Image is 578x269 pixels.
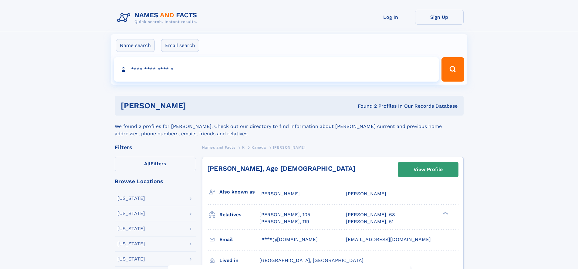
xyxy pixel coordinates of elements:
[259,211,310,218] a: [PERSON_NAME], 105
[117,257,145,261] div: [US_STATE]
[346,211,395,218] a: [PERSON_NAME], 68
[115,116,464,137] div: We found 2 profiles for [PERSON_NAME]. Check out our directory to find information about [PERSON_...
[116,39,155,52] label: Name search
[259,218,309,225] a: [PERSON_NAME], 119
[219,255,259,266] h3: Lived in
[441,57,464,82] button: Search Button
[121,102,272,109] h1: [PERSON_NAME]
[207,165,355,172] a: [PERSON_NAME], Age [DEMOGRAPHIC_DATA]
[259,191,300,197] span: [PERSON_NAME]
[219,187,259,197] h3: Also known as
[161,39,199,52] label: Email search
[144,161,150,166] span: All
[115,179,196,184] div: Browse Locations
[117,226,145,231] div: [US_STATE]
[117,211,145,216] div: [US_STATE]
[259,257,363,263] span: [GEOGRAPHIC_DATA], [GEOGRAPHIC_DATA]
[346,237,431,242] span: [EMAIL_ADDRESS][DOMAIN_NAME]
[242,143,245,151] a: K
[441,211,448,215] div: ❯
[219,210,259,220] h3: Relatives
[252,143,266,151] a: Kaneda
[346,191,386,197] span: [PERSON_NAME]
[202,143,235,151] a: Names and Facts
[367,10,415,25] a: Log In
[273,145,306,150] span: [PERSON_NAME]
[115,145,196,150] div: Filters
[115,10,202,26] img: Logo Names and Facts
[115,157,196,171] label: Filters
[272,103,458,109] div: Found 2 Profiles In Our Records Database
[219,234,259,245] h3: Email
[242,145,245,150] span: K
[414,163,443,177] div: View Profile
[398,162,458,177] a: View Profile
[252,145,266,150] span: Kaneda
[346,218,394,225] a: [PERSON_NAME], 51
[117,196,145,201] div: [US_STATE]
[114,57,439,82] input: search input
[415,10,464,25] a: Sign Up
[117,241,145,246] div: [US_STATE]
